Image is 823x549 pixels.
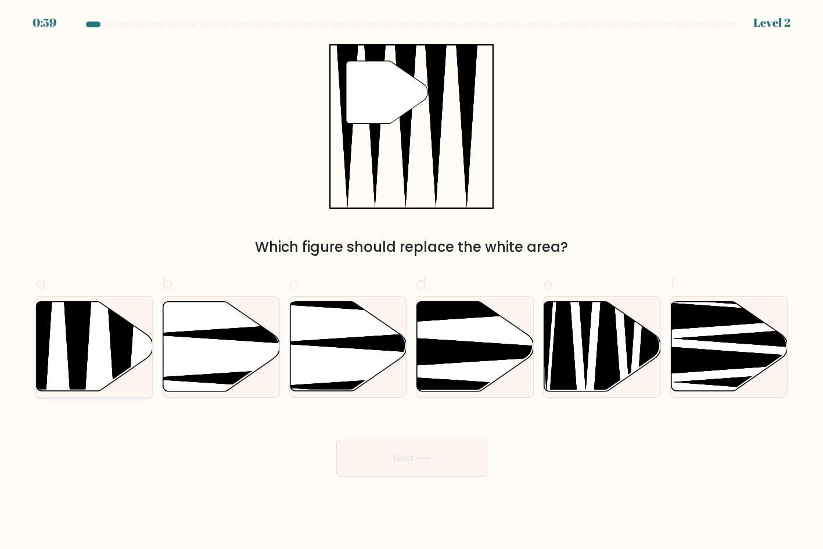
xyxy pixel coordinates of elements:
div: Level 2 [753,14,790,31]
button: Next [336,440,487,477]
span: a. [35,272,49,295]
span: e. [543,272,556,295]
span: b. [162,272,176,295]
span: f. [670,272,678,295]
div: 0:59 [33,14,56,31]
span: d. [416,272,430,295]
span: c. [289,272,302,295]
div: Which figure should replace the white area? [42,237,781,258]
g: " [346,61,428,124]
